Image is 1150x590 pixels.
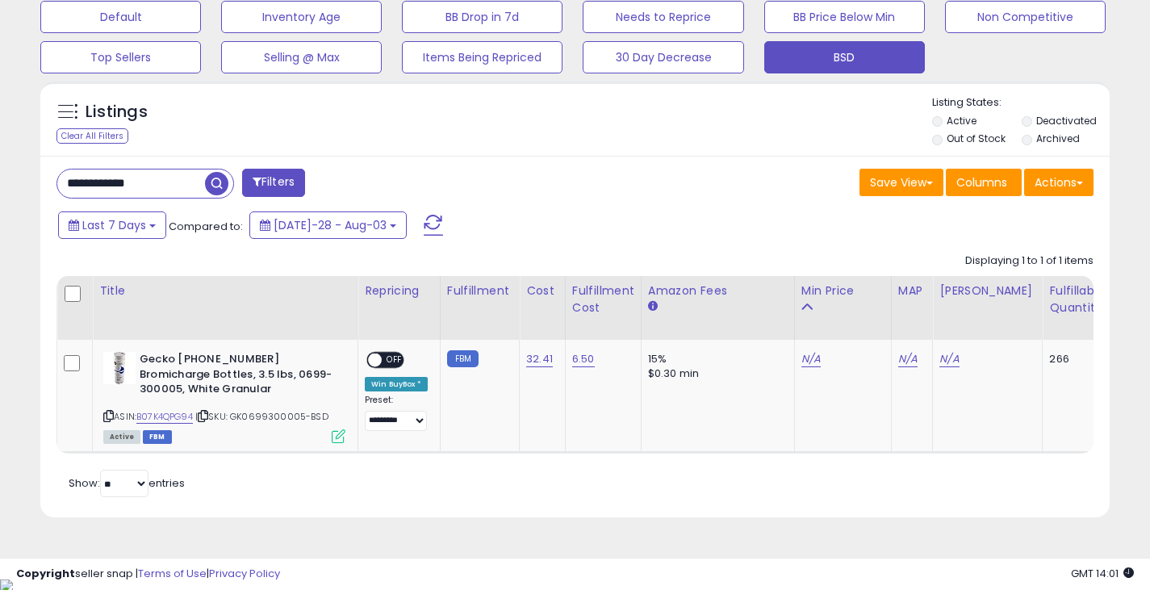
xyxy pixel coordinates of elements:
[648,352,782,366] div: 15%
[526,351,553,367] a: 32.41
[86,101,148,123] h5: Listings
[40,1,201,33] button: Default
[648,282,788,299] div: Amazon Fees
[447,282,512,299] div: Fulfillment
[583,1,743,33] button: Needs to Reprice
[249,211,407,239] button: [DATE]-28 - Aug-03
[82,217,146,233] span: Last 7 Days
[898,351,918,367] a: N/A
[1036,132,1080,145] label: Archived
[402,1,562,33] button: BB Drop in 7d
[932,95,1110,111] p: Listing States:
[965,253,1094,269] div: Displaying 1 to 1 of 1 items
[1024,169,1094,196] button: Actions
[103,430,140,444] span: All listings currently available for purchase on Amazon
[583,41,743,73] button: 30 Day Decrease
[947,132,1006,145] label: Out of Stock
[764,1,925,33] button: BB Price Below Min
[138,566,207,581] a: Terms of Use
[526,282,558,299] div: Cost
[195,410,328,423] span: | SKU: GK0699300005-BSD
[648,366,782,381] div: $0.30 min
[56,128,128,144] div: Clear All Filters
[764,41,925,73] button: BSD
[956,174,1007,190] span: Columns
[40,41,201,73] button: Top Sellers
[801,282,884,299] div: Min Price
[859,169,943,196] button: Save View
[16,567,280,582] div: seller snap | |
[801,351,821,367] a: N/A
[945,1,1106,33] button: Non Competitive
[58,211,166,239] button: Last 7 Days
[572,351,595,367] a: 6.50
[648,299,658,314] small: Amazon Fees.
[221,1,382,33] button: Inventory Age
[365,377,428,391] div: Win BuyBox *
[572,282,634,316] div: Fulfillment Cost
[103,352,345,441] div: ASIN:
[103,352,136,384] img: 41FQAzfb7OL._SL40_.jpg
[365,395,428,431] div: Preset:
[16,566,75,581] strong: Copyright
[69,475,185,491] span: Show: entries
[1049,352,1099,366] div: 266
[365,282,433,299] div: Repricing
[136,410,193,424] a: B07K4QPG94
[143,430,172,444] span: FBM
[169,219,243,234] span: Compared to:
[274,217,387,233] span: [DATE]-28 - Aug-03
[939,282,1035,299] div: [PERSON_NAME]
[382,354,408,367] span: OFF
[946,169,1022,196] button: Columns
[402,41,562,73] button: Items Being Repriced
[1071,566,1134,581] span: 2025-08-11 14:01 GMT
[140,352,336,401] b: Gecko [PHONE_NUMBER] Bromicharge Bottles, 3.5 lbs, 0699-300005, White Granular
[221,41,382,73] button: Selling @ Max
[242,169,305,197] button: Filters
[939,351,959,367] a: N/A
[1036,114,1097,128] label: Deactivated
[99,282,351,299] div: Title
[898,282,926,299] div: MAP
[947,114,976,128] label: Active
[209,566,280,581] a: Privacy Policy
[1049,282,1105,316] div: Fulfillable Quantity
[447,350,479,367] small: FBM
